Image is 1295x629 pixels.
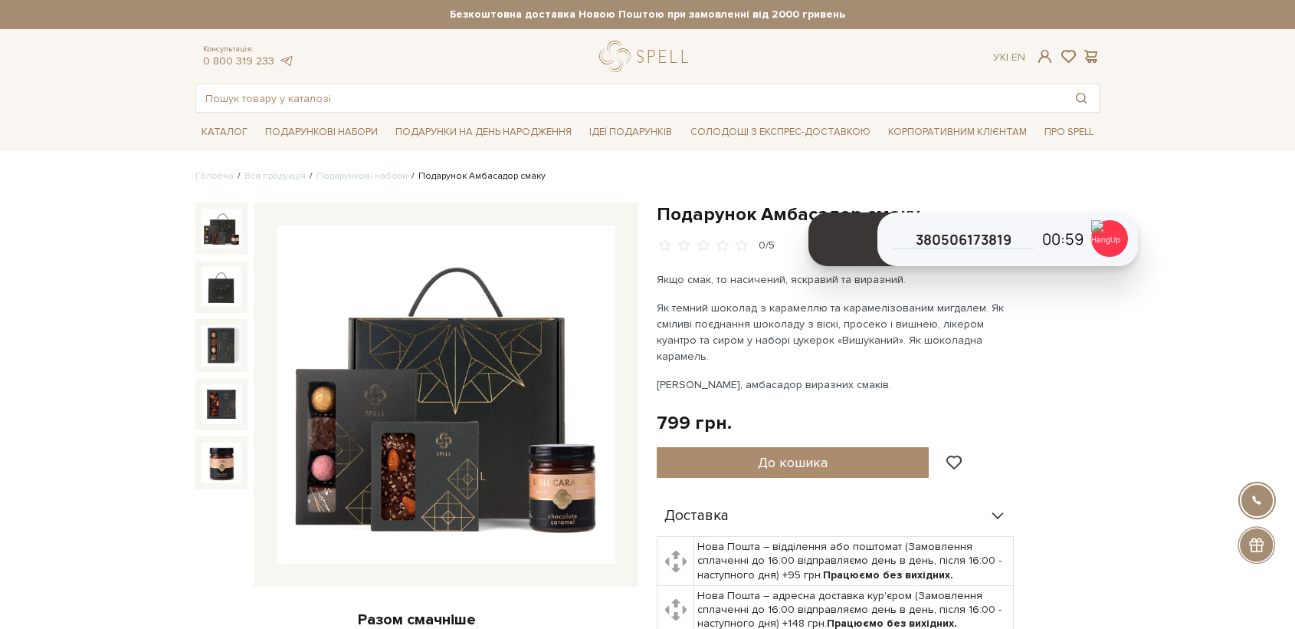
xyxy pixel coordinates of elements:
input: Пошук товару у каталозі [196,84,1064,112]
img: Подарунок Амбасадор смаку [202,384,241,424]
img: Подарунок Амбасадор смаку [202,267,241,307]
span: | [1006,51,1008,64]
strong: Безкоштовна доставка Новою Поштою при замовленні від 2000 гривень [195,8,1100,21]
button: Пошук товару у каталозі [1064,84,1099,112]
span: Доставка [664,509,729,523]
img: Подарунок Амбасадор смаку [202,325,241,365]
p: Як темний шоколад з карамеллю та карамелізованим мигдалем. Як сміливі поєднання шоколаду з віскі,... [657,300,1016,364]
a: telegram [278,54,293,68]
img: Подарунок Амбасадор смаку [202,209,241,249]
div: 0/5 [759,239,775,253]
a: Каталог [195,120,254,144]
div: Ук [993,51,1025,64]
p: [PERSON_NAME], амбасадор виразних смаків. [657,377,1016,393]
div: 799 грн. [657,411,732,435]
a: Подарункові набори [316,170,408,182]
span: До кошика [758,454,828,471]
td: Нова Пошта – відділення або поштомат (Замовлення сплаченні до 16:00 відправляємо день в день, піс... [694,537,1014,586]
a: Корпоративним клієнтам [882,120,1033,144]
a: En [1011,51,1025,64]
a: Головна [195,170,234,182]
a: Солодощі з експрес-доставкою [684,119,877,145]
li: Подарунок Амбасадор смаку [408,170,546,183]
b: Працюємо без вихідних. [823,568,953,581]
p: Якщо смак, то насичений, яскравий та виразний. [657,272,1016,288]
a: Вся продукція [244,170,306,182]
h1: Подарунок Амбасадор смаку [657,203,1100,226]
button: До кошика [657,447,929,478]
a: Подарункові набори [259,120,384,144]
img: Подарунок Амбасадор смаку [202,443,241,482]
span: Консультація: [203,44,293,54]
a: logo [599,41,695,72]
a: Ідеї подарунків [583,120,678,144]
a: 0 800 319 233 [203,54,274,68]
a: Про Spell [1038,120,1100,144]
a: Подарунки на День народження [389,120,578,144]
img: Подарунок Амбасадор смаку [277,226,615,565]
